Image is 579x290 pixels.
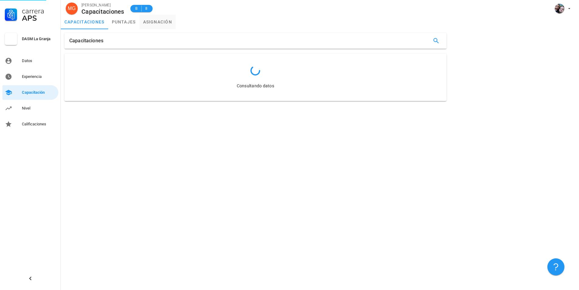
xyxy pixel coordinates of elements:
a: Calificaciones [2,117,58,131]
div: Capacitación [22,90,56,95]
a: asignación [140,15,176,29]
span: B [134,5,139,12]
div: Capacitaciones [81,8,124,15]
div: [PERSON_NAME] [81,2,124,8]
span: MG [68,2,76,15]
div: Nivel [22,106,56,111]
a: capacitaciones [61,15,108,29]
a: Nivel [2,101,58,116]
span: 8 [144,5,149,12]
div: avatar [555,4,564,13]
div: Experiencia [22,74,56,79]
div: Datos [22,58,56,63]
a: Capacitación [2,85,58,100]
div: avatar [66,2,78,15]
div: APS [22,15,56,22]
div: DASM La Granja [22,37,56,41]
div: Calificaciones [22,122,56,127]
a: Datos [2,54,58,68]
div: Consultando datos [73,75,438,89]
a: Experiencia [2,69,58,84]
a: puntajes [108,15,140,29]
div: Capacitaciones [69,33,103,49]
div: Carrera [22,7,56,15]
